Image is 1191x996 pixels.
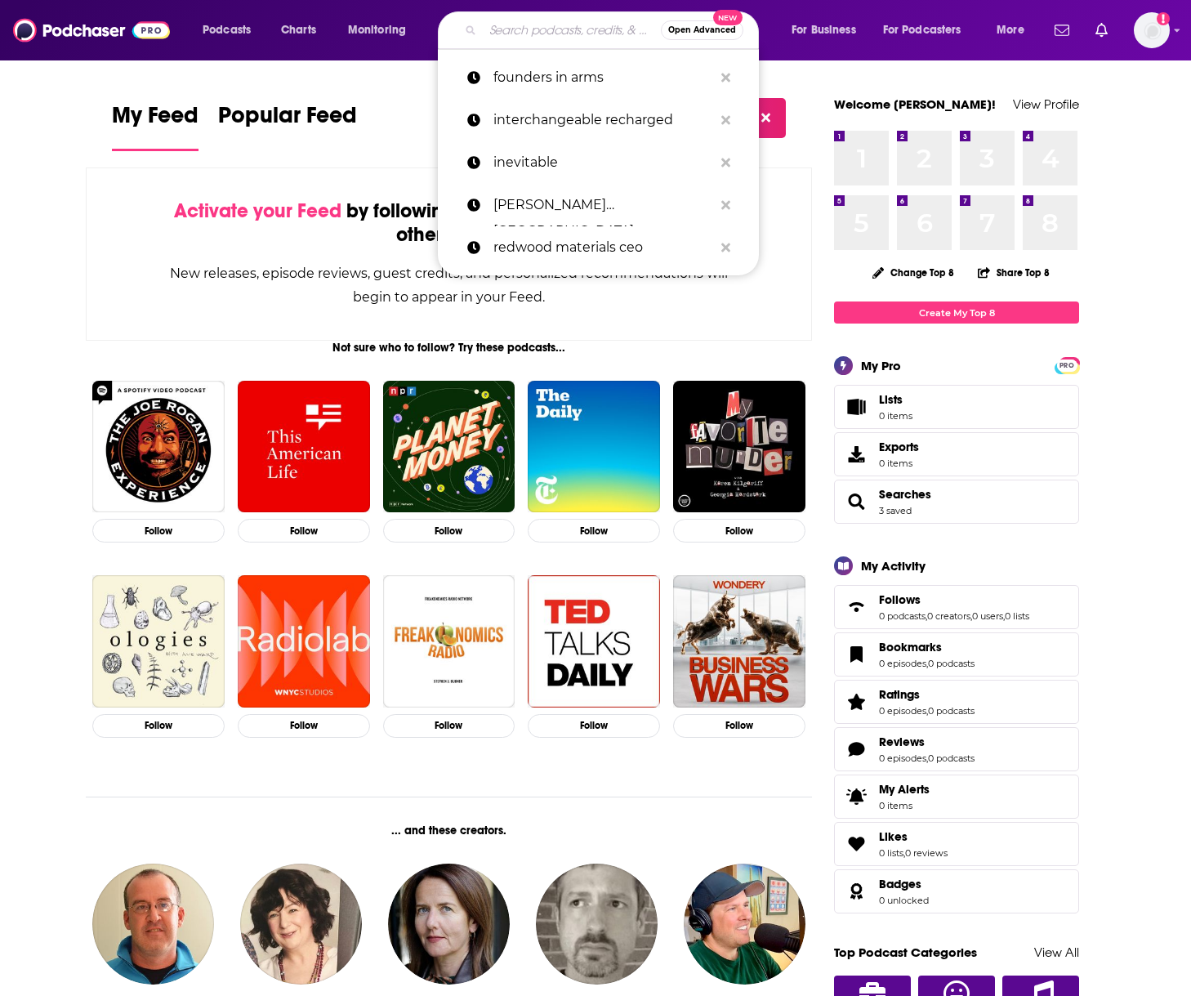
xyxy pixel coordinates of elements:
div: ... and these creators. [86,824,812,837]
input: Search podcasts, credits, & more... [483,17,661,43]
span: My Alerts [879,782,930,797]
span: , [926,753,928,764]
span: Exports [879,440,919,454]
span: Bookmarks [834,632,1079,677]
span: Searches [834,480,1079,524]
a: Top Podcast Categories [834,945,977,960]
a: 0 episodes [879,658,926,669]
button: Follow [92,519,225,543]
button: Follow [528,714,660,738]
a: 0 unlocked [879,895,929,906]
button: open menu [337,17,427,43]
a: This American Life [238,381,370,513]
span: Exports [840,443,872,466]
span: Logged in as carolinejames [1134,12,1170,48]
span: Badges [834,869,1079,913]
a: Likes [879,829,948,844]
span: Monitoring [348,19,406,42]
span: Popular Feed [218,101,357,139]
a: inevitable [438,141,759,184]
a: 0 creators [927,610,970,622]
a: View Profile [1013,96,1079,112]
p: inevitable [493,141,713,184]
span: Reviews [879,735,925,749]
span: Follows [879,592,921,607]
button: open menu [985,17,1045,43]
a: 0 lists [1005,610,1029,622]
span: Open Advanced [668,26,736,34]
img: Eli Savoie [92,864,213,985]
a: 0 episodes [879,705,926,717]
a: [PERSON_NAME][GEOGRAPHIC_DATA] [438,184,759,226]
a: 0 reviews [905,847,948,859]
a: Reviews [879,735,975,749]
p: founders in arms [493,56,713,99]
button: Change Top 8 [863,262,964,283]
img: Freakonomics Radio [383,575,515,708]
a: Follows [840,596,872,619]
img: Fi Glover [388,864,509,985]
span: Reviews [834,727,1079,771]
span: Charts [281,19,316,42]
span: , [1003,610,1005,622]
img: Jane Garvey [240,864,361,985]
span: PRO [1057,360,1077,372]
p: redwood materials ceo [493,226,713,269]
button: Share Top 8 [977,257,1050,288]
button: open menu [872,17,985,43]
img: Ologies with Alie Ward [92,575,225,708]
button: open menu [191,17,272,43]
div: Not sure who to follow? Try these podcasts... [86,341,812,355]
a: Badges [840,880,872,903]
a: Exports [834,432,1079,476]
span: Likes [879,829,908,844]
p: interchangeable recharged [493,99,713,141]
span: Likes [834,822,1079,866]
a: My Feed [112,101,198,151]
a: Bookmarks [879,640,975,654]
a: Popular Feed [218,101,357,151]
a: Planet Money [383,381,515,513]
span: New [713,10,743,25]
span: Bookmarks [879,640,942,654]
span: For Business [792,19,856,42]
span: Badges [879,877,921,891]
img: The Daily [528,381,660,513]
div: by following Podcasts, Creators, Lists, and other Users! [168,199,729,247]
a: Show notifications dropdown [1089,16,1114,44]
button: Follow [673,714,805,738]
span: Ratings [834,680,1079,724]
span: , [903,847,905,859]
a: redwood materials ceo [438,226,759,269]
img: Radiolab [238,575,370,708]
button: Follow [383,519,515,543]
a: 0 episodes [879,753,926,764]
a: Follows [879,592,1029,607]
a: 0 podcasts [928,705,975,717]
button: Show profile menu [1134,12,1170,48]
span: Lists [879,392,912,407]
span: Lists [879,392,903,407]
span: Ratings [879,687,920,702]
a: 0 users [972,610,1003,622]
div: New releases, episode reviews, guest credits, and personalized recommendations will begin to appe... [168,261,729,309]
img: Business Wars [673,575,805,708]
span: My Feed [112,101,198,139]
button: Follow [383,714,515,738]
a: View All [1034,945,1079,960]
img: Podchaser - Follow, Share and Rate Podcasts [13,15,170,46]
span: , [970,610,972,622]
a: Reviews [840,738,872,761]
a: My Alerts [834,775,1079,819]
span: Activate your Feed [174,199,341,223]
a: Show notifications dropdown [1048,16,1076,44]
a: 0 podcasts [928,753,975,764]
